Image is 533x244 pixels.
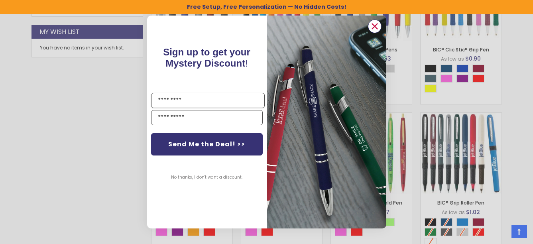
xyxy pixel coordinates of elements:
[163,47,250,69] span: !
[163,47,250,69] span: Sign up to get your Mystery Discount
[467,222,533,244] iframe: Google Customer Reviews
[167,167,246,187] button: No thanks, I don't want a discount.
[151,133,263,155] button: Send Me the Deal! >>
[368,20,382,33] button: Close dialog
[151,110,263,125] input: YOUR EMAIL
[267,16,386,228] img: 081b18bf-2f98-4675-a917-09431eb06994.jpeg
